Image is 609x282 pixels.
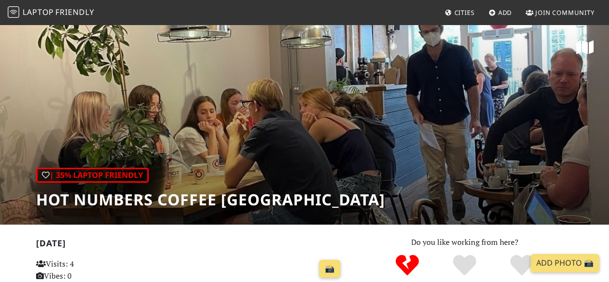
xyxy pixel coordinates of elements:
[356,236,573,249] p: Do you like working from here?
[36,190,385,209] h1: Hot Numbers Coffee [GEOGRAPHIC_DATA]
[436,254,493,278] div: Yes
[535,8,595,17] span: Join Community
[498,8,512,17] span: Add
[8,4,94,21] a: LaptopFriendly LaptopFriendly
[8,6,19,18] img: LaptopFriendly
[23,7,54,17] span: Laptop
[36,168,149,183] div: | 35% Laptop Friendly
[319,260,340,278] a: 📸
[441,4,479,21] a: Cities
[493,254,550,278] div: Definitely!
[379,254,436,278] div: No
[485,4,516,21] a: Add
[531,254,599,272] a: Add Photo 📸
[454,8,475,17] span: Cities
[522,4,598,21] a: Join Community
[36,238,345,252] h2: [DATE]
[55,7,94,17] span: Friendly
